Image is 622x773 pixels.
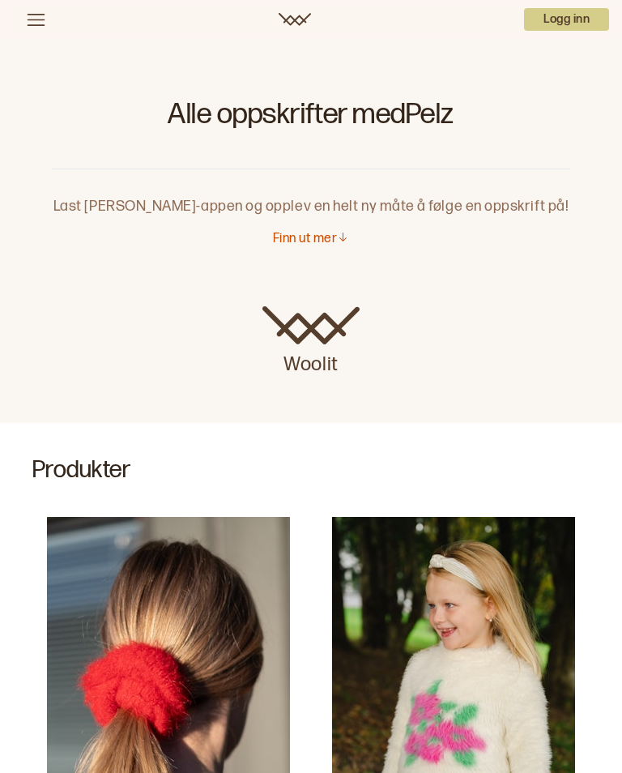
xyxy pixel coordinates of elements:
p: Last [PERSON_NAME]-appen og opplev en helt ny måte å følge en oppskrift på! [52,169,570,218]
a: Woolit [262,306,360,378]
button: Finn ut mer [273,231,349,248]
p: Finn ut mer [273,231,337,248]
p: Woolit [262,345,360,378]
p: Logg inn [524,8,609,31]
h1: Alle oppskrifter med Pelz [52,97,570,143]
button: User dropdown [524,8,609,31]
img: Woolit [262,306,360,345]
a: Woolit [279,13,311,26]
